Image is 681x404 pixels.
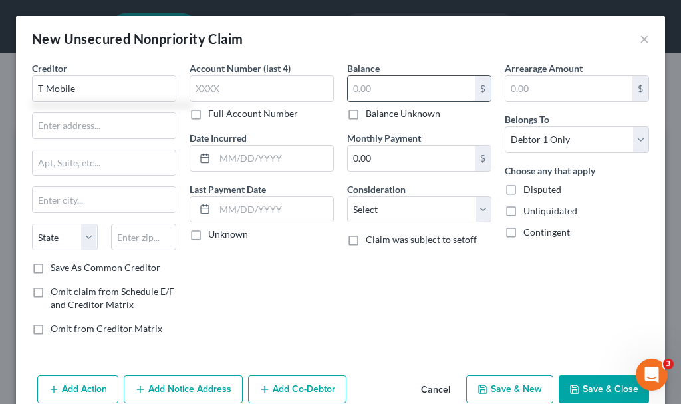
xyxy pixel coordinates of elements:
div: $ [475,146,491,171]
input: Apt, Suite, etc... [33,150,176,176]
label: Unknown [208,228,248,241]
button: Add Notice Address [124,375,243,403]
input: 0.00 [348,76,475,101]
button: Add Action [37,375,118,403]
label: Last Payment Date [190,182,266,196]
iframe: Intercom live chat [636,359,668,391]
label: Arrearage Amount [505,61,583,75]
label: Save As Common Creditor [51,261,160,274]
div: $ [632,76,648,101]
input: 0.00 [505,76,632,101]
button: × [640,31,649,47]
input: Enter city... [33,187,176,212]
label: Monthly Payment [347,131,421,145]
span: Claim was subject to setoff [366,234,477,245]
label: Account Number (last 4) [190,61,291,75]
input: Enter zip... [111,224,177,250]
div: New Unsecured Nonpriority Claim [32,29,243,48]
label: Date Incurred [190,131,247,145]
span: Creditor [32,63,67,74]
label: Balance [347,61,380,75]
label: Full Account Number [208,107,298,120]
span: Contingent [523,226,570,238]
input: 0.00 [348,146,475,171]
input: Enter address... [33,113,176,138]
button: Add Co-Debtor [248,375,346,403]
input: Search creditor by name... [32,75,176,102]
span: Unliquidated [523,205,577,216]
span: 3 [663,359,674,369]
span: Omit from Creditor Matrix [51,323,162,334]
input: MM/DD/YYYY [215,197,333,222]
label: Choose any that apply [505,164,595,178]
span: Belongs To [505,114,549,125]
button: Save & New [466,375,553,403]
input: MM/DD/YYYY [215,146,333,171]
input: XXXX [190,75,334,102]
div: $ [475,76,491,101]
button: Cancel [410,377,461,403]
span: Omit claim from Schedule E/F and Creditor Matrix [51,286,174,310]
label: Balance Unknown [366,107,440,120]
label: Consideration [347,182,406,196]
span: Disputed [523,184,561,195]
button: Save & Close [559,375,649,403]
